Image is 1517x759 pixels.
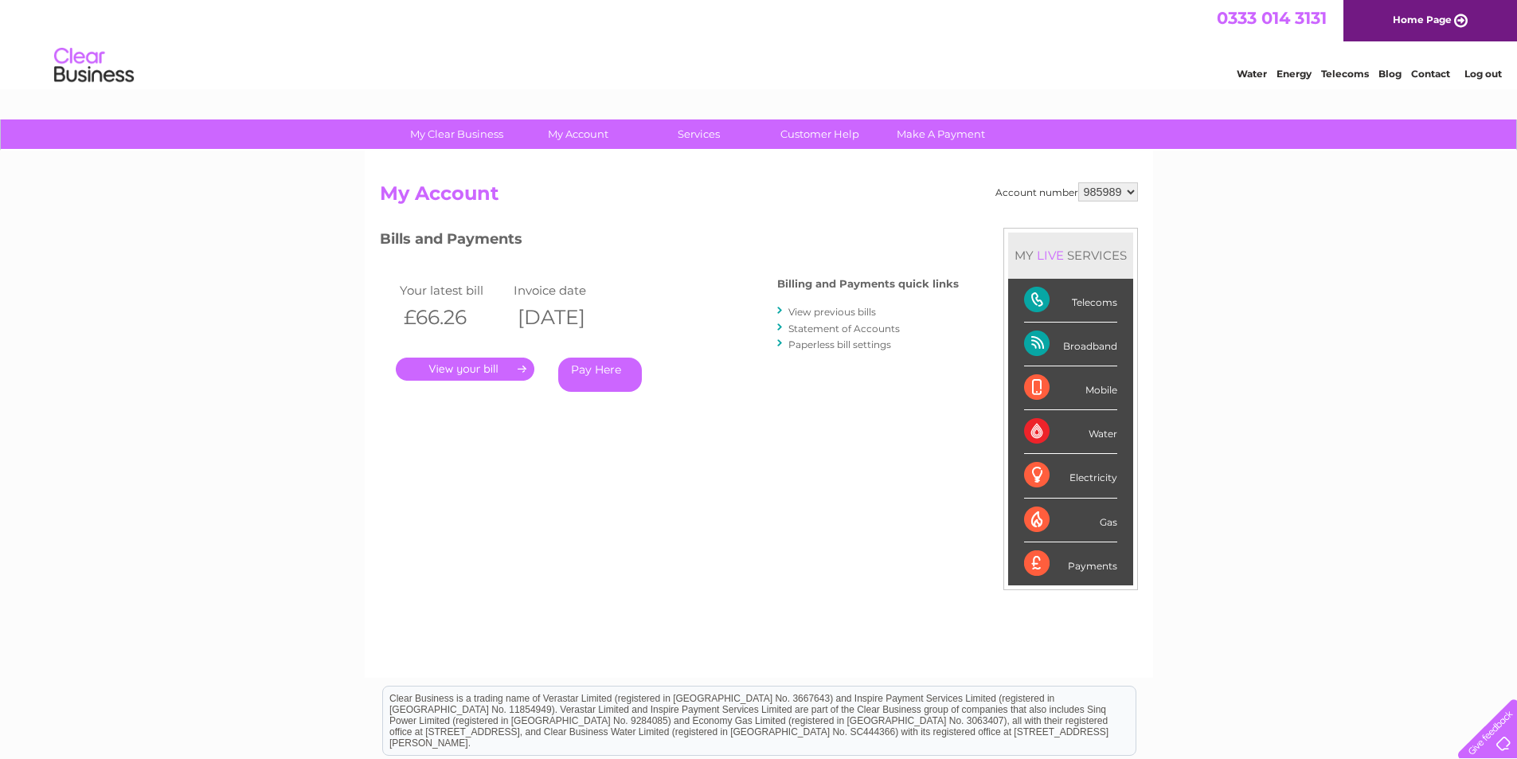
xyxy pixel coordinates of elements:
[777,278,959,290] h4: Billing and Payments quick links
[788,338,891,350] a: Paperless bill settings
[1024,542,1117,585] div: Payments
[1237,68,1267,80] a: Water
[1024,366,1117,410] div: Mobile
[510,280,624,301] td: Invoice date
[510,301,624,334] th: [DATE]
[1464,68,1502,80] a: Log out
[1321,68,1369,80] a: Telecoms
[396,280,510,301] td: Your latest bill
[1024,499,1117,542] div: Gas
[633,119,764,149] a: Services
[788,306,876,318] a: View previous bills
[1217,8,1327,28] a: 0333 014 3131
[512,119,643,149] a: My Account
[1024,323,1117,366] div: Broadband
[380,228,959,256] h3: Bills and Payments
[1024,410,1117,454] div: Water
[875,119,1007,149] a: Make A Payment
[383,9,1136,77] div: Clear Business is a trading name of Verastar Limited (registered in [GEOGRAPHIC_DATA] No. 3667643...
[396,301,510,334] th: £66.26
[396,358,534,381] a: .
[53,41,135,90] img: logo.png
[1024,279,1117,323] div: Telecoms
[754,119,886,149] a: Customer Help
[1034,248,1067,263] div: LIVE
[995,182,1138,201] div: Account number
[1024,454,1117,498] div: Electricity
[380,182,1138,213] h2: My Account
[1008,233,1133,278] div: MY SERVICES
[1411,68,1450,80] a: Contact
[788,323,900,335] a: Statement of Accounts
[1378,68,1402,80] a: Blog
[1277,68,1312,80] a: Energy
[558,358,642,392] a: Pay Here
[391,119,522,149] a: My Clear Business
